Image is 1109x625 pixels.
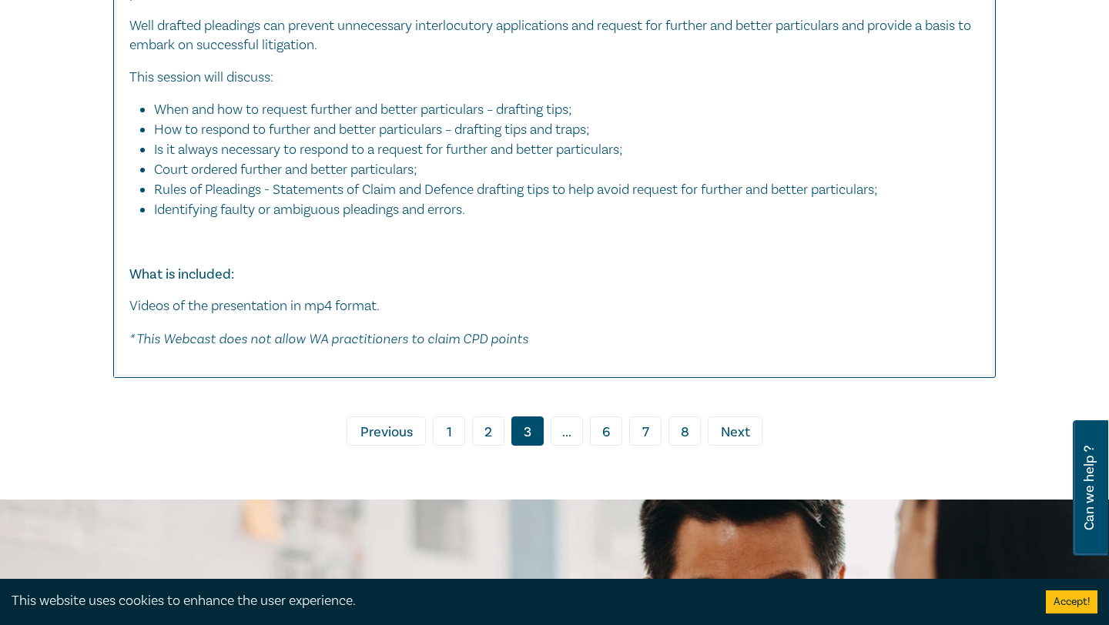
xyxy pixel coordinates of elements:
[129,68,980,88] p: This session will discuss:
[1046,590,1097,613] button: Accept cookies
[511,416,544,446] a: 3
[590,416,622,446] a: 6
[721,423,750,443] span: Next
[154,120,964,140] li: How to respond to further and better particulars – drafting tips and traps;
[708,416,762,446] a: Next
[433,416,465,446] a: 1
[129,266,234,283] strong: What is included:
[12,591,1023,611] div: This website uses cookies to enhance the user experience.
[668,416,701,446] a: 8
[129,330,528,346] em: * This Webcast does not allow WA practitioners to claim CPD points
[154,100,964,120] li: When and how to request further and better particulars – drafting tips;
[154,140,964,160] li: Is it always necessary to respond to a request for further and better particulars;
[472,416,504,446] a: 2
[551,416,583,446] span: ...
[360,423,413,443] span: Previous
[154,160,964,180] li: Court ordered further and better particulars;
[129,16,980,56] p: Well drafted pleadings can prevent unnecessary interlocutory applications and request for further...
[1082,429,1097,546] span: Can we help ?
[129,296,980,316] p: Videos of the presentation in mp4 format.
[347,416,426,446] a: Previous
[154,200,980,220] li: Identifying faulty or ambiguous pleadings and errors.
[154,180,964,200] li: Rules of Pleadings - Statements of Claim and Defence drafting tips to help avoid request for furt...
[629,416,662,446] a: 7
